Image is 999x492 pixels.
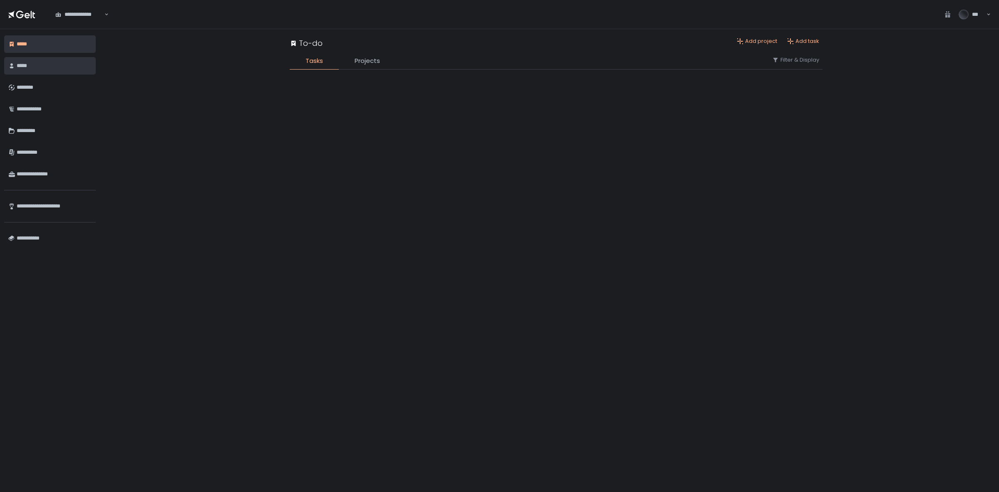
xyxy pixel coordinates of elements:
[306,56,323,66] span: Tasks
[50,5,109,23] div: Search for option
[737,37,777,45] button: Add project
[787,37,819,45] button: Add task
[290,37,323,49] div: To-do
[772,56,819,64] button: Filter & Display
[355,56,380,66] span: Projects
